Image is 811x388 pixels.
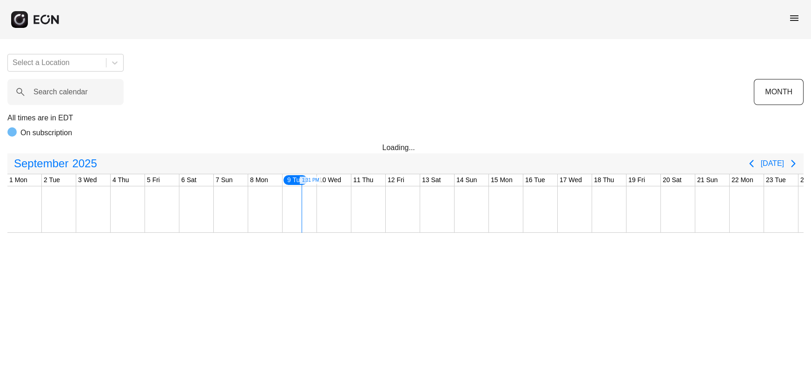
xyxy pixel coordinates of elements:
div: 11 Thu [351,174,375,186]
div: 10 Wed [317,174,343,186]
div: 19 Fri [626,174,647,186]
div: 2 Tue [42,174,62,186]
button: MONTH [754,79,804,105]
div: 3 Wed [76,174,99,186]
div: 12 Fri [386,174,406,186]
button: September2025 [8,154,103,173]
div: 8 Mon [248,174,270,186]
div: 16 Tue [523,174,547,186]
div: 7 Sun [214,174,235,186]
div: 18 Thu [592,174,616,186]
span: menu [789,13,800,24]
div: Loading... [382,142,429,153]
button: [DATE] [761,155,784,172]
button: Next page [784,154,803,173]
label: Search calendar [33,86,88,98]
div: 20 Sat [661,174,683,186]
div: 1 Mon [7,174,29,186]
p: On subscription [20,127,72,138]
div: 15 Mon [489,174,514,186]
div: 23 Tue [764,174,788,186]
div: 21 Sun [695,174,719,186]
div: 14 Sun [455,174,479,186]
div: 17 Wed [558,174,584,186]
div: 6 Sat [179,174,198,186]
div: 22 Mon [730,174,755,186]
div: 4 Thu [111,174,131,186]
div: 9 Tue [283,174,308,186]
span: September [12,154,70,173]
div: 13 Sat [420,174,442,186]
span: 2025 [70,154,99,173]
div: 5 Fri [145,174,162,186]
button: Previous page [742,154,761,173]
p: All times are in EDT [7,112,804,124]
